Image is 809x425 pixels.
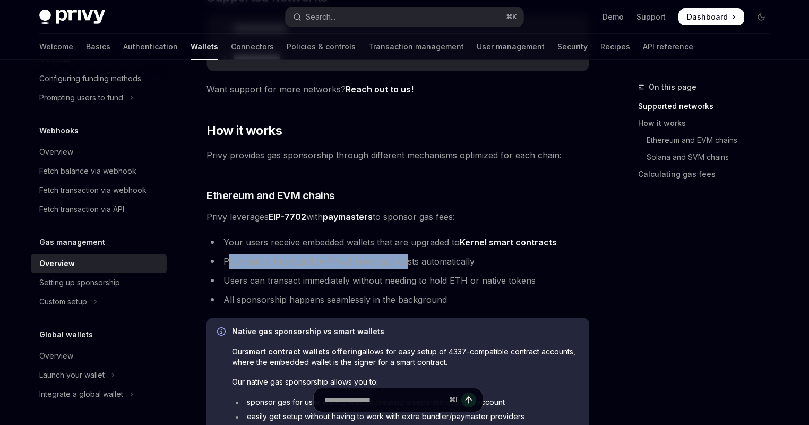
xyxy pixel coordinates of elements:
span: Privy provides gas sponsorship through different mechanisms optimized for each chain: [206,148,589,163]
div: Fetch balance via webhook [39,165,136,177]
a: Connectors [231,34,274,59]
a: Recipes [600,34,630,59]
div: Fetch transaction via webhook [39,184,147,197]
a: Ethereum and EVM chains [638,132,778,149]
a: Solana and SVM chains [638,149,778,166]
button: Toggle dark mode [753,8,770,25]
div: Overview [39,257,75,270]
a: How it works [638,115,778,132]
svg: Info [217,327,228,338]
h5: Webhooks [39,124,79,137]
a: Support [636,12,666,22]
li: Users can transact immediately without needing to hold ETH or native tokens [206,273,589,288]
span: Ethereum and EVM chains [206,188,335,203]
a: Supported networks [638,98,778,115]
span: How it works [206,122,282,139]
button: Toggle Prompting users to fund section [31,88,167,107]
button: Toggle Integrate a global wallet section [31,385,167,404]
span: Privy leverages with to sponsor gas fees: [206,209,589,224]
div: Integrate a global wallet [39,388,123,401]
div: Overview [39,146,73,158]
span: ⌘ K [506,13,517,21]
div: Setting up sponsorship [39,276,120,289]
a: Demo [603,12,624,22]
button: Toggle Launch your wallet section [31,365,167,385]
span: Want support for more networks? [206,82,589,97]
a: EIP-7702 [269,211,306,223]
span: Our allows for easy setup of 4337-compatible contract accounts, where the embedded wallet is the ... [232,346,579,368]
div: Search... [306,11,335,23]
div: Overview [39,350,73,362]
button: Toggle Custom setup section [31,292,167,311]
a: Calculating gas fees [638,166,778,183]
a: Kernel smart contracts [460,237,557,248]
div: Configuring funding methods [39,72,141,85]
li: All sponsorship happens seamlessly in the background [206,292,589,307]
a: Policies & controls [287,34,356,59]
a: Wallets [191,34,218,59]
a: Fetch balance via webhook [31,161,167,181]
a: Overview [31,254,167,273]
a: smart contract wallets offering [245,347,362,356]
strong: Native gas sponsorship vs smart wallets [232,327,384,336]
a: Configuring funding methods [31,69,167,88]
span: On this page [649,81,696,93]
div: Prompting users to fund [39,91,123,104]
a: Security [557,34,588,59]
span: Our native gas sponsorship allows you to: [232,377,579,387]
h5: Global wallets [39,328,93,341]
a: User management [477,34,545,59]
a: Overview [31,346,167,365]
a: Setting up sponsorship [31,273,167,292]
li: Your users receive embedded wallets that are upgraded to [206,235,589,250]
a: Dashboard [678,8,744,25]
img: dark logo [39,10,105,24]
a: Authentication [123,34,178,59]
a: Overview [31,142,167,161]
a: Basics [86,34,110,59]
h5: Gas management [39,236,105,249]
div: Fetch transaction via API [39,203,124,216]
button: Open search [286,7,523,27]
div: Launch your wallet [39,369,105,381]
li: Paymasters (managed by Privy) cover gas costs automatically [206,254,589,269]
a: Transaction management [368,34,464,59]
input: Ask a question... [324,388,445,412]
a: Fetch transaction via webhook [31,181,167,200]
a: API reference [643,34,693,59]
button: Send message [461,393,476,407]
a: Reach out to us! [346,84,414,95]
span: Dashboard [687,12,728,22]
div: Custom setup [39,295,87,308]
a: Welcome [39,34,73,59]
a: Fetch transaction via API [31,200,167,219]
strong: paymasters [323,211,373,222]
